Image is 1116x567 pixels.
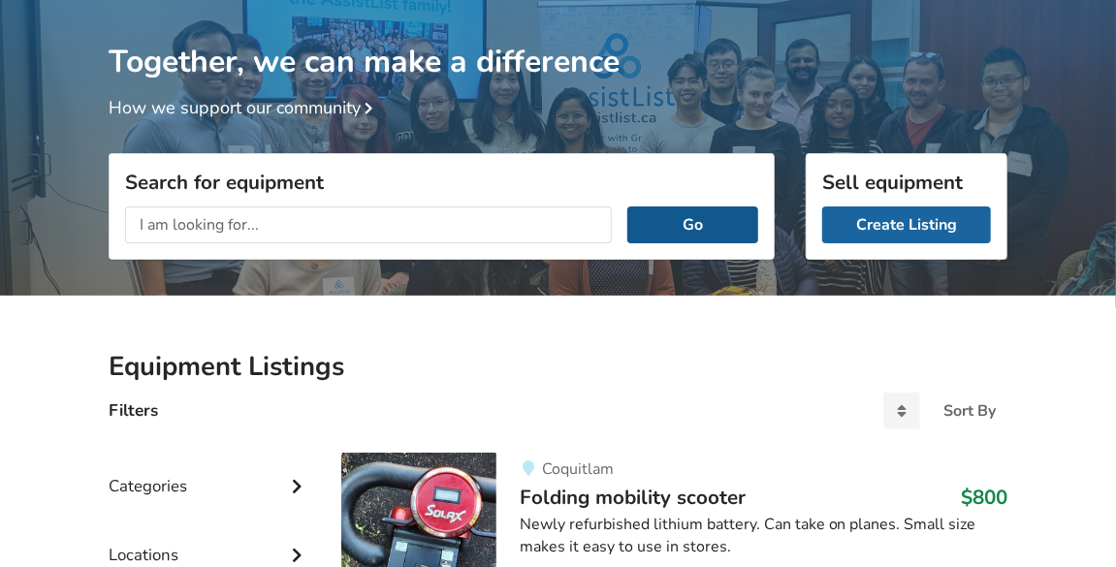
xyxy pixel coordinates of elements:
button: Go [627,206,758,243]
h3: $800 [961,485,1007,510]
div: Sort By [943,403,996,419]
span: Coquitlam [542,458,614,480]
div: Categories [109,437,310,506]
span: Folding mobility scooter [520,484,746,511]
h3: Sell equipment [822,170,991,195]
h2: Equipment Listings [109,350,1007,384]
h4: Filters [109,399,158,422]
a: Create Listing [822,206,991,243]
div: Newly refurbished lithium battery. Can take on planes. Small size makes it easy to use in stores. [520,514,1007,558]
a: How we support our community [109,96,380,119]
h3: Search for equipment [125,170,758,195]
input: I am looking for... [125,206,612,243]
